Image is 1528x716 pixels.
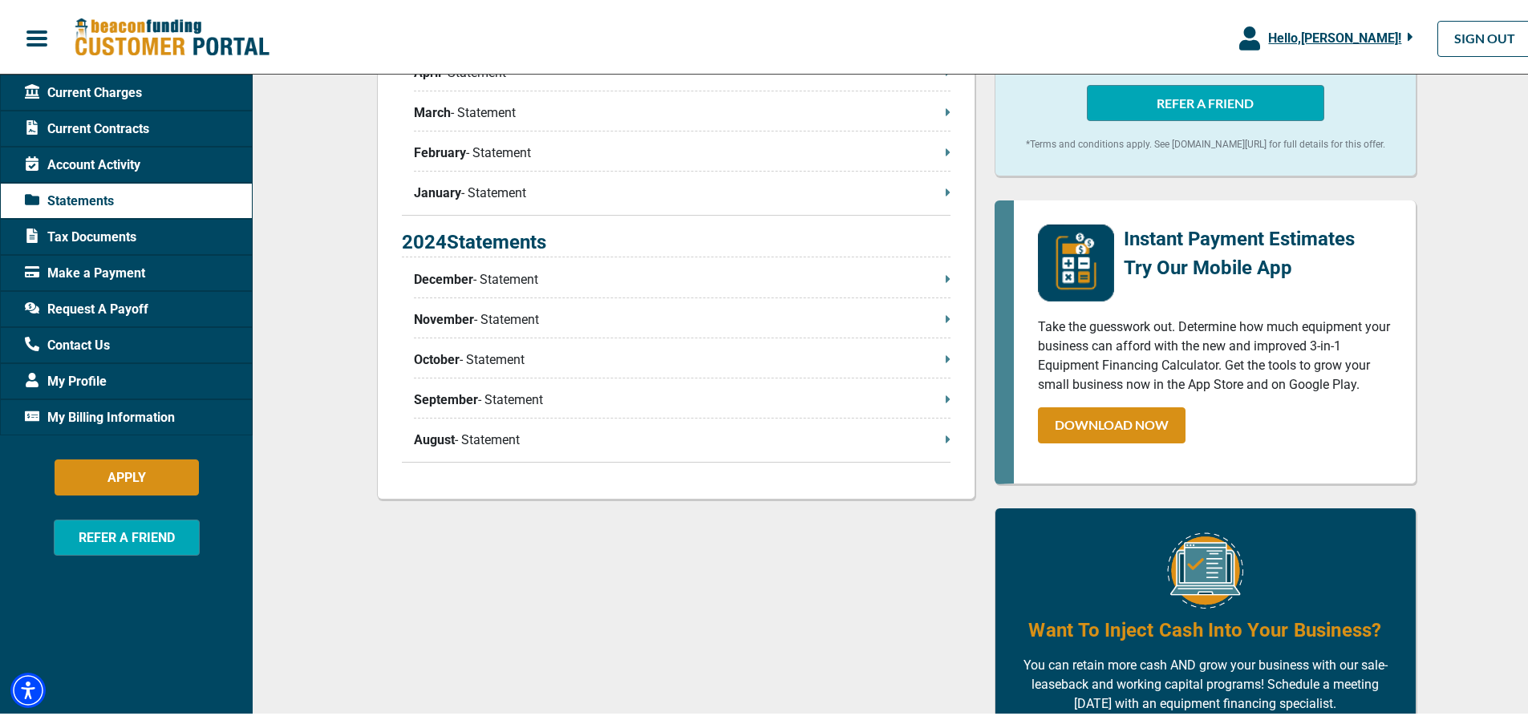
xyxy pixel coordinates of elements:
[414,348,950,367] p: - Statement
[414,101,950,120] p: - Statement
[1124,251,1355,280] p: Try Our Mobile App
[414,388,478,407] span: September
[1019,653,1392,711] p: You can retain more cash AND grow your business with our sale-leaseback and working capital progr...
[25,261,145,281] span: Make a Payment
[414,141,466,160] span: February
[1038,222,1114,299] img: mobile-app-logo.png
[1087,83,1324,119] button: REFER A FRIEND
[414,268,473,287] span: December
[1124,222,1355,251] p: Instant Payment Estimates
[414,428,455,447] span: August
[55,457,199,493] button: APPLY
[10,670,46,706] div: Accessibility Menu
[414,428,950,447] p: - Statement
[1268,28,1401,43] span: Hello, [PERSON_NAME] !
[1019,135,1392,149] p: *Terms and conditions apply. See [DOMAIN_NAME][URL] for full details for this offer.
[1038,315,1392,392] p: Take the guesswork out. Determine how much equipment your business can afford with the new and im...
[25,117,149,136] span: Current Contracts
[25,81,142,100] span: Current Charges
[1167,530,1243,606] img: Equipment Financing Online Image
[25,370,107,389] span: My Profile
[25,189,114,208] span: Statements
[1028,614,1381,641] h4: Want To Inject Cash Into Your Business?
[414,348,460,367] span: October
[414,101,451,120] span: March
[54,517,200,553] button: REFER A FRIEND
[25,153,140,172] span: Account Activity
[25,297,148,317] span: Request A Payoff
[25,406,175,425] span: My Billing Information
[74,15,270,56] img: Beacon Funding Customer Portal Logo
[414,141,950,160] p: - Statement
[25,334,110,353] span: Contact Us
[25,225,136,245] span: Tax Documents
[414,181,950,200] p: - Statement
[402,225,950,255] p: 2024 Statements
[1038,405,1186,441] a: DOWNLOAD NOW
[414,268,950,287] p: - Statement
[414,388,950,407] p: - Statement
[414,308,950,327] p: - Statement
[414,181,461,200] span: January
[414,308,474,327] span: November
